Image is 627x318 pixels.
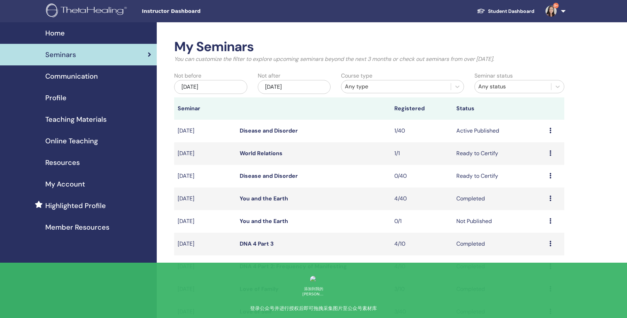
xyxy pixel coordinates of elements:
td: [DATE] [174,255,236,278]
span: Online Teaching [45,136,98,146]
a: DNA 4 Part 3 [240,240,274,247]
span: Home [45,28,65,38]
h2: My Seminars [174,39,564,55]
td: [DATE] [174,210,236,233]
a: Disease and Disorder [240,172,298,180]
a: Disease and Disorder [240,127,298,134]
span: Profile [45,93,67,103]
th: Registered [391,97,453,120]
span: Communication [45,71,98,81]
span: Seminars [45,49,76,60]
td: Active Published [453,120,546,142]
span: My Account [45,179,85,189]
td: 1/40 [391,120,453,142]
span: Resources [45,157,80,168]
img: graduation-cap-white.svg [477,8,485,14]
th: Status [453,97,546,120]
td: 4/10 [391,233,453,255]
td: [DATE] [174,165,236,188]
label: Not after [258,72,280,80]
td: Ready to Certify [453,165,546,188]
td: 1/1 [391,142,453,165]
td: [DATE] [174,188,236,210]
div: [DATE] [258,80,331,94]
label: Course type [341,72,372,80]
td: [DATE] [174,233,236,255]
a: You and the Earth [240,195,288,202]
td: [DATE] [174,142,236,165]
div: Any status [478,82,548,91]
div: [DATE] [174,80,247,94]
td: Not Published [453,210,546,233]
img: logo.png [46,3,129,19]
label: Seminar status [474,72,513,80]
th: Seminar [174,97,236,120]
p: You can customize the filter to explore upcoming seminars beyond the next 3 months or check out s... [174,55,564,63]
span: Instructor Dashboard [142,8,246,15]
a: You and the Earth [240,217,288,225]
td: 4/10 [391,255,453,278]
td: 4/40 [391,188,453,210]
a: Student Dashboard [471,5,540,18]
span: Highlighted Profile [45,200,106,211]
td: Ready to Certify [453,142,546,165]
a: World Relations [240,150,282,157]
td: Completed [453,233,546,255]
span: Member Resources [45,222,109,232]
td: 0/40 [391,165,453,188]
img: default.jpg [545,6,557,17]
span: 9+ [553,3,559,8]
span: Teaching Materials [45,114,107,125]
td: Completed [453,255,546,278]
div: Any type [345,82,447,91]
td: [DATE] [174,120,236,142]
label: Not before [174,72,201,80]
td: Completed [453,188,546,210]
td: 0/1 [391,210,453,233]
